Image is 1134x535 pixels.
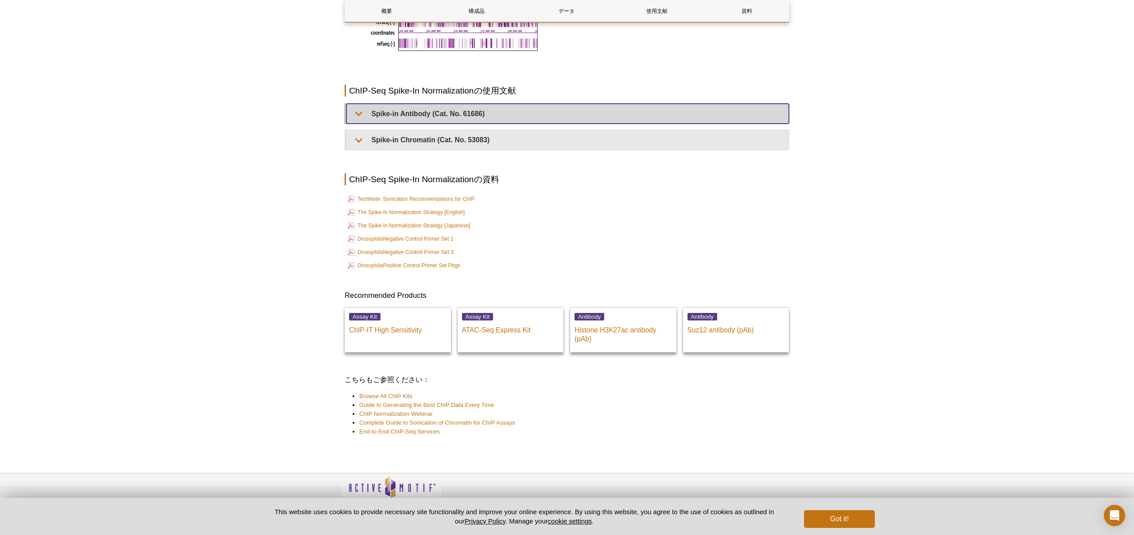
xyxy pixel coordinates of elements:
[359,392,412,401] a: Browse All ChIP Kits
[348,234,454,244] a: DrosophilaNegative Control Primer Set 1
[359,427,440,436] a: End-to-End ChIP-Seq Services
[447,496,481,510] a: Privacy Policy
[348,247,454,258] a: DrosophilaNegative Control Primer Set 3
[705,0,788,22] a: 資料
[687,321,785,335] p: Suz12 antibody (pAb)
[804,510,875,528] button: Got it!
[345,375,789,385] h3: こちらもご参照ください：
[357,236,383,242] i: Drosophila
[340,473,442,509] img: Active Motif,
[259,507,789,526] p: This website uses cookies to provide necessary site functionality and improve your online experie...
[349,321,447,335] p: ChIP-IT High Sensitivity
[359,418,515,427] a: Complete Guide to Sonication of Chromatin for ChIP Assays
[346,130,789,150] summary: Spike-in Chromatin (Cat. No. 53083)
[348,260,460,271] a: DrosophilaPositive Control Primer Set Pbgs
[359,410,433,418] a: ChIP Normalization Webinar
[548,517,592,525] button: cookie settings
[345,290,789,301] h3: Recommended Products
[462,321,559,335] p: ATAC-Seq Express Kit
[357,262,383,269] i: Drosophila
[615,0,699,22] a: 使用文献
[345,0,428,22] a: 概要
[575,321,672,344] p: Histone H3K27ac antibody (pAb)
[687,313,717,320] span: Antibody
[575,313,604,320] span: Antibody
[357,249,383,255] i: Drosophila
[462,313,493,320] span: Assay Kit
[1104,505,1125,526] div: Open Intercom Messenger
[695,489,761,508] table: Click to Verify - This site chose Symantec SSL for secure e-commerce and confidential communicati...
[345,308,451,352] a: Assay Kit ChIP-IT High Sensitivity
[348,207,465,218] a: The Spike-In Normalization Strategy [English]
[570,308,676,352] a: Antibody Histone H3K27ac antibody (pAb)
[435,0,518,22] a: 構成品
[683,308,789,352] a: Antibody Suz12 antibody (pAb)
[349,313,381,320] span: Assay Kit
[525,0,608,22] a: データ
[465,517,505,525] a: Privacy Policy
[359,401,494,410] a: Guide to Generating the Best ChIP Data Every Time
[345,173,789,185] h2: ChIP-Seq Spike-In Normalizationの資料
[345,85,789,97] h2: ChIP-Seq Spike-In Normalizationの使用文献
[348,194,474,204] a: TechNote: Sonication Recommendations for ChIP
[458,308,564,352] a: Assay Kit ATAC-Seq Express Kit
[346,104,789,124] summary: Spike-in Antibody (Cat. No. 61686)
[348,220,470,231] a: The Spike-In Normalization Strategy [Japanese]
